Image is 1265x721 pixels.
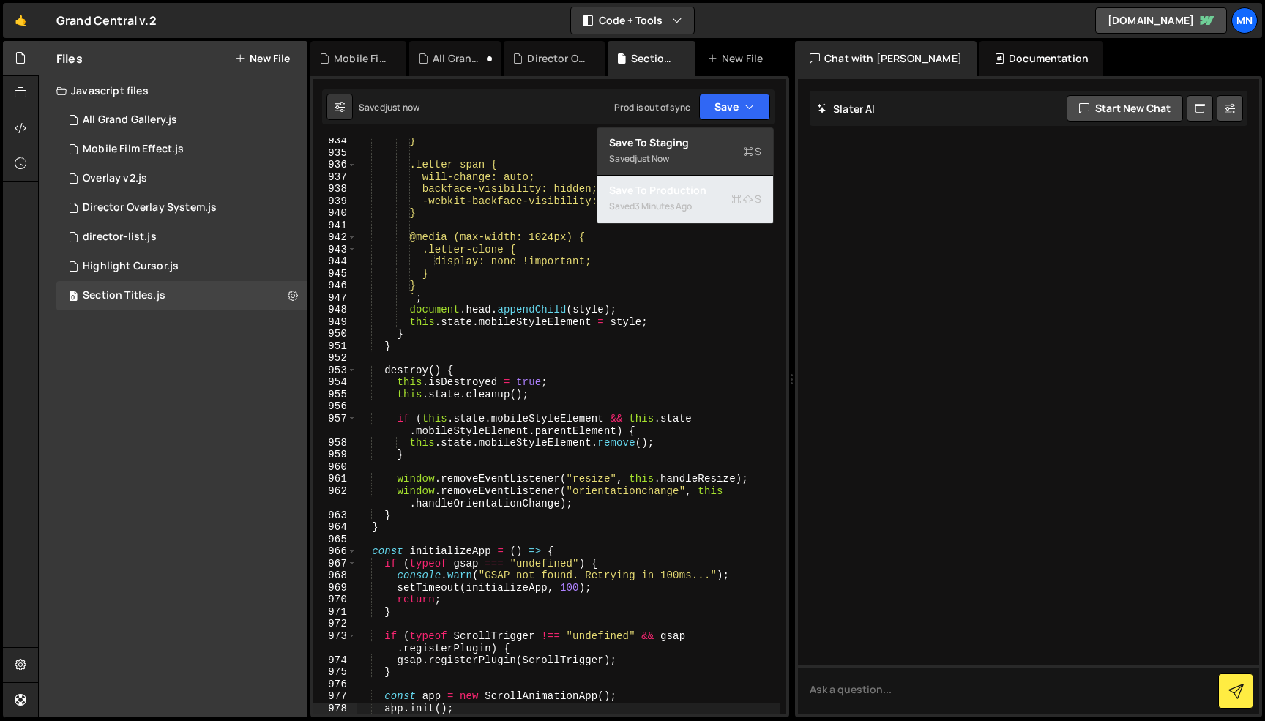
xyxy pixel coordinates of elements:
[527,51,587,66] div: Director Overlay System.js
[313,509,357,522] div: 963
[56,105,307,135] div: 15298/43578.js
[334,51,389,66] div: Mobile Film Effect.js
[313,340,357,353] div: 951
[699,94,770,120] button: Save
[83,143,184,156] div: Mobile Film Effect.js
[313,703,357,715] div: 978
[795,41,977,76] div: Chat with [PERSON_NAME]
[707,51,769,66] div: New File
[313,473,357,485] div: 961
[597,176,773,223] button: Save to ProductionS Saved3 minutes ago
[83,172,147,185] div: Overlay v2.js
[359,101,419,113] div: Saved
[313,147,357,160] div: 935
[313,582,357,594] div: 969
[313,594,357,606] div: 970
[743,144,761,159] span: S
[313,352,357,365] div: 952
[56,281,307,310] div: 15298/40223.js
[56,51,83,67] h2: Files
[609,150,761,168] div: Saved
[979,41,1103,76] div: Documentation
[313,159,357,171] div: 936
[313,606,357,619] div: 971
[1067,95,1183,122] button: Start new chat
[313,666,357,679] div: 975
[313,558,357,570] div: 967
[56,223,307,252] div: 15298/40379.js
[313,389,357,401] div: 955
[83,289,165,302] div: Section Titles.js
[313,545,357,558] div: 966
[56,193,307,223] div: 15298/42891.js
[631,51,678,66] div: Section Titles.js
[313,413,357,437] div: 957
[313,171,357,184] div: 937
[313,316,357,329] div: 949
[83,260,179,273] div: Highlight Cursor.js
[56,164,307,193] div: 15298/45944.js
[1095,7,1227,34] a: [DOMAIN_NAME]
[3,3,39,38] a: 🤙
[39,76,307,105] div: Javascript files
[313,521,357,534] div: 964
[313,400,357,413] div: 956
[313,268,357,280] div: 945
[313,630,357,654] div: 973
[385,101,419,113] div: just now
[313,376,357,389] div: 954
[313,195,357,208] div: 939
[313,255,357,268] div: 944
[731,192,761,206] span: S
[609,183,761,198] div: Save to Production
[313,304,357,316] div: 948
[56,12,157,29] div: Grand Central v.2
[313,690,357,703] div: 977
[313,679,357,691] div: 976
[313,365,357,377] div: 953
[313,280,357,292] div: 946
[1231,7,1258,34] a: MN
[83,231,157,244] div: director-list.js
[609,198,761,215] div: Saved
[635,152,669,165] div: just now
[313,244,357,256] div: 943
[609,135,761,150] div: Save to Staging
[56,135,307,164] div: 15298/47702.js
[313,183,357,195] div: 938
[313,231,357,244] div: 942
[56,252,307,281] div: 15298/43117.js
[313,135,357,147] div: 934
[313,220,357,232] div: 941
[83,201,217,214] div: Director Overlay System.js
[597,128,773,176] button: Save to StagingS Savedjust now
[313,461,357,474] div: 960
[313,292,357,305] div: 947
[614,101,690,113] div: Prod is out of sync
[83,113,177,127] div: All Grand Gallery.js
[313,449,357,461] div: 959
[433,51,483,66] div: All Grand Gallery.js
[313,534,357,546] div: 965
[313,618,357,630] div: 972
[635,200,692,212] div: 3 minutes ago
[313,485,357,509] div: 962
[313,654,357,667] div: 974
[313,207,357,220] div: 940
[69,291,78,303] span: 0
[235,53,290,64] button: New File
[817,102,876,116] h2: Slater AI
[313,437,357,449] div: 958
[313,328,357,340] div: 950
[313,569,357,582] div: 968
[571,7,694,34] button: Code + Tools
